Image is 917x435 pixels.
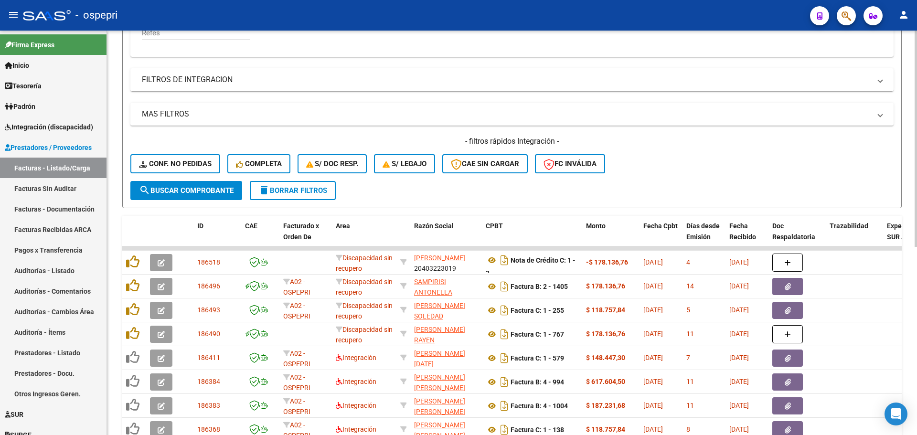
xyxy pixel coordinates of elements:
mat-expansion-panel-header: MAS FILTROS [130,103,894,126]
span: Completa [236,159,282,168]
i: Descargar documento [498,398,511,414]
span: 186518 [197,258,220,266]
datatable-header-cell: ID [193,216,241,258]
strong: -$ 178.136,76 [586,258,628,266]
i: Descargar documento [498,327,511,342]
span: [DATE] [729,258,749,266]
span: [DATE] [643,425,663,433]
div: 23339173389 [414,396,478,416]
strong: $ 178.136,76 [586,330,625,338]
span: 14 [686,282,694,290]
span: [DATE] [643,258,663,266]
span: S/ Doc Resp. [306,159,359,168]
strong: $ 617.604,50 [586,378,625,385]
strong: Factura B: 4 - 994 [511,378,564,386]
span: [PERSON_NAME][DATE] [414,350,465,368]
span: 186496 [197,282,220,290]
span: CPBT [486,222,503,230]
span: 186383 [197,402,220,409]
strong: Factura B: 4 - 1004 [511,402,568,410]
span: SAMPIRISI ANTONELLA [414,278,452,297]
span: [DATE] [729,425,749,433]
span: Area [336,222,350,230]
span: Integración [336,402,376,409]
span: A02 - OSPEPRI [283,302,310,320]
mat-panel-title: MAS FILTROS [142,109,871,119]
span: Inicio [5,60,29,71]
div: 27358862883 [414,276,478,297]
datatable-header-cell: Trazabilidad [826,216,883,258]
span: Integración [336,425,376,433]
span: [DATE] [643,354,663,361]
span: Firma Express [5,40,54,50]
datatable-header-cell: Facturado x Orden De [279,216,332,258]
button: FC Inválida [535,154,605,173]
datatable-header-cell: CPBT [482,216,582,258]
span: 186493 [197,306,220,314]
datatable-header-cell: Monto [582,216,640,258]
span: CAE SIN CARGAR [451,159,519,168]
span: Doc Respaldatoria [772,222,815,241]
span: - ospepri [75,5,117,26]
div: 20403223019 [414,253,478,273]
button: Buscar Comprobante [130,181,242,200]
button: Conf. no pedidas [130,154,220,173]
span: [DATE] [643,306,663,314]
span: FC Inválida [544,159,597,168]
button: Borrar Filtros [250,181,336,200]
span: Tesorería [5,81,42,91]
div: 23339173389 [414,372,478,392]
span: 11 [686,402,694,409]
span: 186490 [197,330,220,338]
div: 27353118051 [414,324,478,344]
span: [DATE] [643,402,663,409]
span: Discapacidad sin recupero [336,254,393,273]
mat-icon: menu [8,9,19,21]
datatable-header-cell: Fecha Recibido [725,216,768,258]
datatable-header-cell: Doc Respaldatoria [768,216,826,258]
i: Descargar documento [498,303,511,318]
button: Completa [227,154,290,173]
button: CAE SIN CARGAR [442,154,528,173]
strong: Nota de Crédito C: 1 - 2 [486,256,576,277]
span: Buscar Comprobante [139,186,234,195]
span: [PERSON_NAME] RAYEN [414,326,465,344]
span: Integración [336,378,376,385]
span: [PERSON_NAME] SOLEDAD [414,302,465,320]
strong: $ 178.136,76 [586,282,625,290]
span: 186384 [197,378,220,385]
span: [PERSON_NAME] [PERSON_NAME] [414,373,465,392]
mat-icon: person [898,9,909,21]
span: [DATE] [643,378,663,385]
span: [DATE] [729,354,749,361]
span: 11 [686,330,694,338]
span: Monto [586,222,606,230]
strong: $ 187.231,68 [586,402,625,409]
span: 7 [686,354,690,361]
datatable-header-cell: Días desde Emisión [682,216,725,258]
span: Borrar Filtros [258,186,327,195]
span: A02 - OSPEPRI [283,350,310,368]
span: Días desde Emisión [686,222,720,241]
i: Descargar documento [498,350,511,366]
span: Integración [336,354,376,361]
span: Discapacidad sin recupero [336,302,393,320]
datatable-header-cell: CAE [241,216,279,258]
strong: Factura C: 1 - 255 [511,307,564,314]
span: Prestadores / Proveedores [5,142,92,153]
span: [PERSON_NAME] [414,254,465,262]
span: 4 [686,258,690,266]
strong: Factura C: 1 - 138 [511,426,564,434]
span: Padrón [5,101,35,112]
button: S/ legajo [374,154,435,173]
span: Fecha Cpbt [643,222,678,230]
span: CAE [245,222,257,230]
span: ID [197,222,203,230]
span: [DATE] [729,282,749,290]
datatable-header-cell: Area [332,216,396,258]
span: A02 - OSPEPRI [283,397,310,416]
i: Descargar documento [498,374,511,390]
mat-panel-title: FILTROS DE INTEGRACION [142,74,871,85]
span: Trazabilidad [830,222,868,230]
h4: - filtros rápidos Integración - [130,136,894,147]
